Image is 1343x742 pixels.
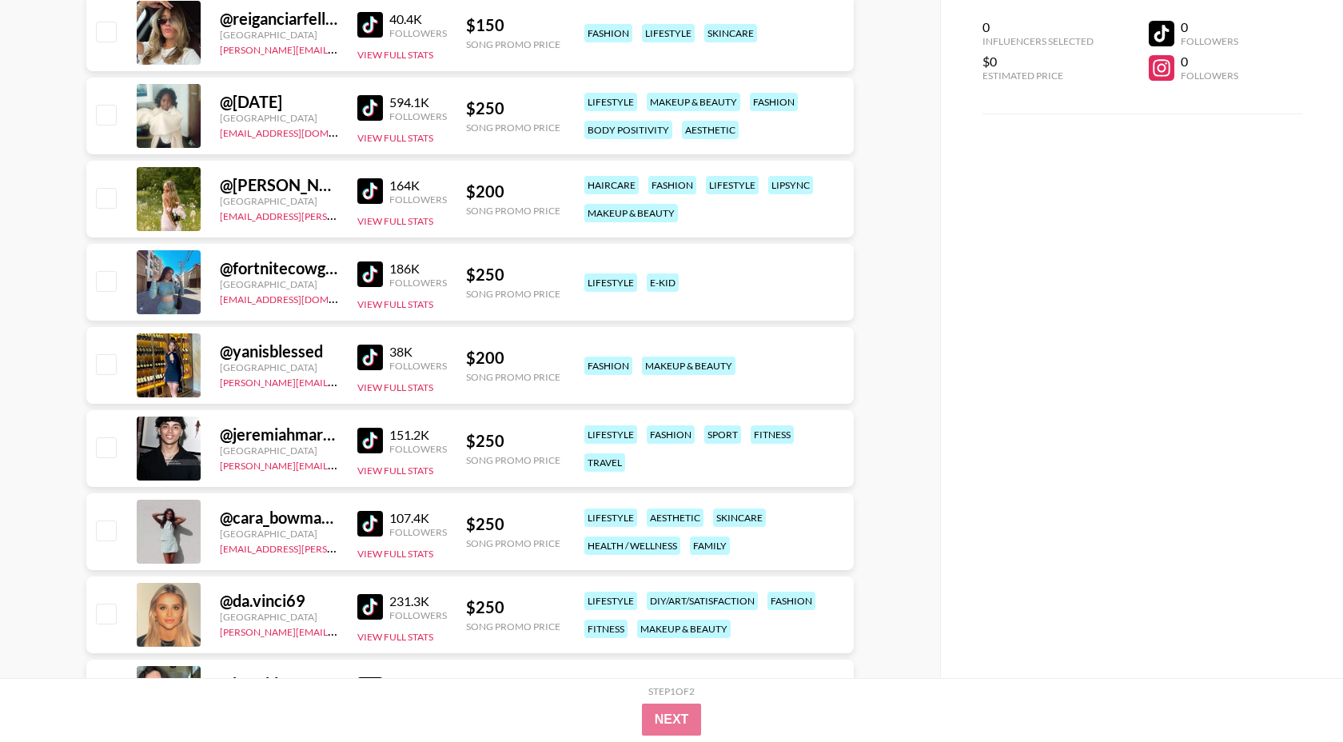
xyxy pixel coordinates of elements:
[704,24,757,42] div: skincare
[220,674,338,694] div: @ brooklynmcaldwell
[648,685,695,697] div: Step 1 of 2
[220,508,338,528] div: @ cara_bowman12
[466,431,560,451] div: $ 250
[389,593,447,609] div: 231.3K
[220,124,381,139] a: [EMAIL_ADDRESS][DOMAIN_NAME]
[389,110,447,122] div: Followers
[220,445,338,457] div: [GEOGRAPHIC_DATA]
[466,454,560,466] div: Song Promo Price
[768,176,813,194] div: lipsync
[389,427,447,443] div: 151.2K
[751,425,794,444] div: fitness
[584,425,637,444] div: lifestyle
[1181,35,1238,47] div: Followers
[220,195,338,207] div: [GEOGRAPHIC_DATA]
[466,182,560,201] div: $ 200
[466,514,560,534] div: $ 250
[220,9,338,29] div: @ reiganciarfellaaaaa
[357,465,433,477] button: View Full Stats
[357,178,383,204] img: TikTok
[389,94,447,110] div: 594.1K
[466,38,560,50] div: Song Promo Price
[584,620,628,638] div: fitness
[357,381,433,393] button: View Full Stats
[220,373,456,389] a: [PERSON_NAME][EMAIL_ADDRESS][DOMAIN_NAME]
[220,623,532,638] a: [PERSON_NAME][EMAIL_ADDRESS][PERSON_NAME][DOMAIN_NAME]
[982,19,1094,35] div: 0
[389,344,447,360] div: 38K
[389,676,447,692] div: 68.6K
[642,704,702,736] button: Next
[220,112,338,124] div: [GEOGRAPHIC_DATA]
[584,121,672,139] div: body positivity
[642,357,735,375] div: makeup & beauty
[357,261,383,287] img: TikTok
[220,457,456,472] a: [PERSON_NAME][EMAIL_ADDRESS][DOMAIN_NAME]
[357,132,433,144] button: View Full Stats
[647,509,703,527] div: aesthetic
[584,176,639,194] div: haircare
[647,273,679,292] div: e-kid
[357,49,433,61] button: View Full Stats
[357,677,383,703] img: TikTok
[220,528,338,540] div: [GEOGRAPHIC_DATA]
[466,348,560,368] div: $ 200
[357,215,433,227] button: View Full Stats
[466,288,560,300] div: Song Promo Price
[466,122,560,134] div: Song Promo Price
[389,277,447,289] div: Followers
[357,548,433,560] button: View Full Stats
[647,592,758,610] div: diy/art/satisfaction
[220,278,338,290] div: [GEOGRAPHIC_DATA]
[647,425,695,444] div: fashion
[466,205,560,217] div: Song Promo Price
[690,537,730,555] div: family
[357,594,383,620] img: TikTok
[466,371,560,383] div: Song Promo Price
[647,93,740,111] div: makeup & beauty
[357,345,383,370] img: TikTok
[584,453,625,472] div: travel
[584,509,637,527] div: lifestyle
[220,41,532,56] a: [PERSON_NAME][EMAIL_ADDRESS][PERSON_NAME][DOMAIN_NAME]
[220,207,456,222] a: [EMAIL_ADDRESS][PERSON_NAME][DOMAIN_NAME]
[357,631,433,643] button: View Full Stats
[584,357,632,375] div: fashion
[389,27,447,39] div: Followers
[220,175,338,195] div: @ [PERSON_NAME].[GEOGRAPHIC_DATA]
[220,29,338,41] div: [GEOGRAPHIC_DATA]
[648,176,696,194] div: fashion
[357,95,383,121] img: TikTok
[1181,19,1238,35] div: 0
[982,54,1094,70] div: $0
[584,204,678,222] div: makeup & beauty
[389,360,447,372] div: Followers
[982,35,1094,47] div: Influencers Selected
[389,261,447,277] div: 186K
[713,509,766,527] div: skincare
[584,592,637,610] div: lifestyle
[584,24,632,42] div: fashion
[466,265,560,285] div: $ 250
[220,258,338,278] div: @ fortnitecowgirl
[466,15,560,35] div: $ 150
[220,591,338,611] div: @ da.vinci69
[389,443,447,455] div: Followers
[1181,54,1238,70] div: 0
[706,176,759,194] div: lifestyle
[767,592,815,610] div: fashion
[750,93,798,111] div: fashion
[357,428,383,453] img: TikTok
[466,620,560,632] div: Song Promo Price
[704,425,741,444] div: sport
[357,298,433,310] button: View Full Stats
[389,11,447,27] div: 40.4K
[220,361,338,373] div: [GEOGRAPHIC_DATA]
[357,12,383,38] img: TikTok
[466,98,560,118] div: $ 250
[220,92,338,112] div: @ [DATE]
[982,70,1094,82] div: Estimated Price
[389,193,447,205] div: Followers
[389,609,447,621] div: Followers
[466,537,560,549] div: Song Promo Price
